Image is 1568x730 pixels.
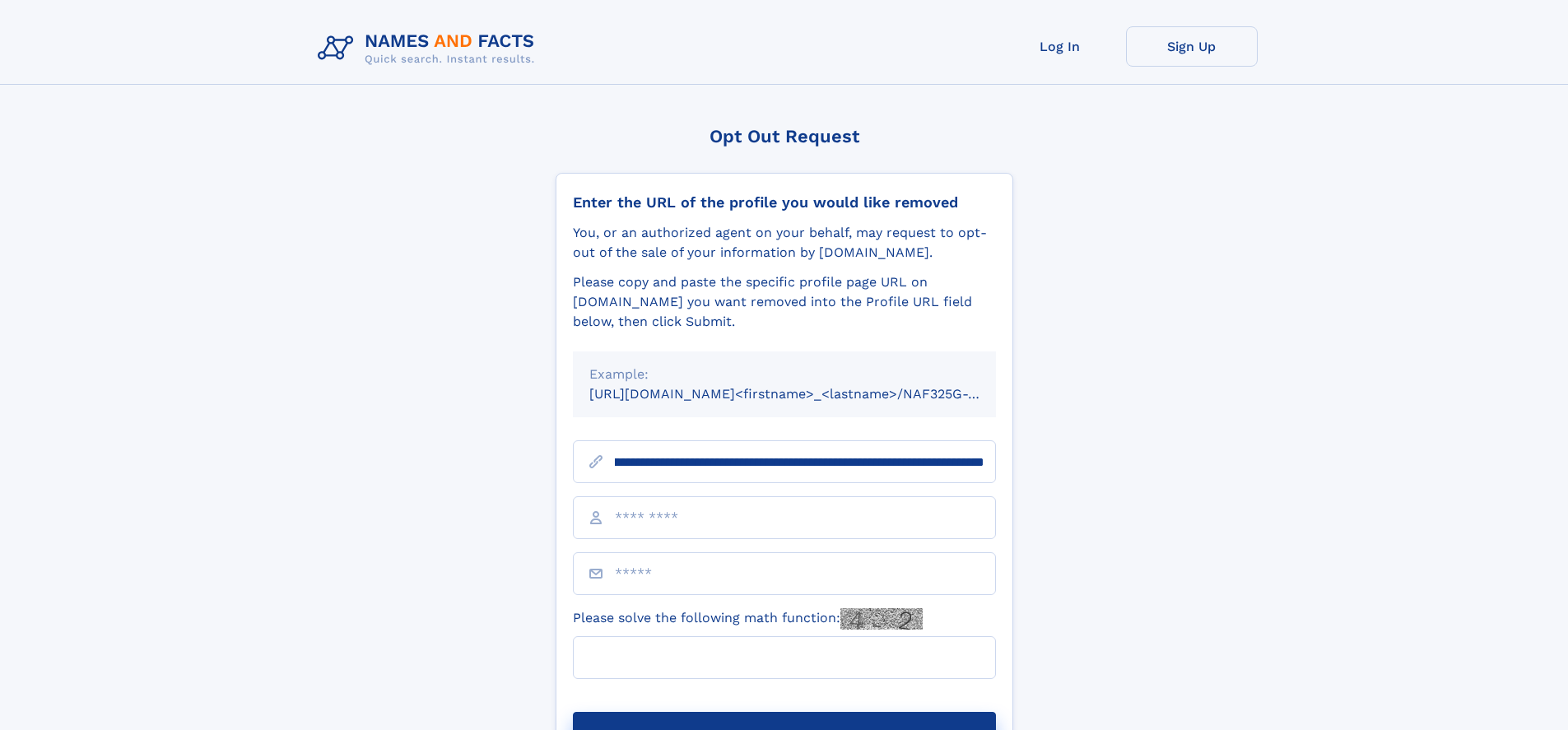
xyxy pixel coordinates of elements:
[589,365,979,384] div: Example:
[556,126,1013,146] div: Opt Out Request
[994,26,1126,67] a: Log In
[1126,26,1258,67] a: Sign Up
[311,26,548,71] img: Logo Names and Facts
[573,272,996,332] div: Please copy and paste the specific profile page URL on [DOMAIN_NAME] you want removed into the Pr...
[573,193,996,212] div: Enter the URL of the profile you would like removed
[573,608,923,630] label: Please solve the following math function:
[589,386,1027,402] small: [URL][DOMAIN_NAME]<firstname>_<lastname>/NAF325G-xxxxxxxx
[573,223,996,263] div: You, or an authorized agent on your behalf, may request to opt-out of the sale of your informatio...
